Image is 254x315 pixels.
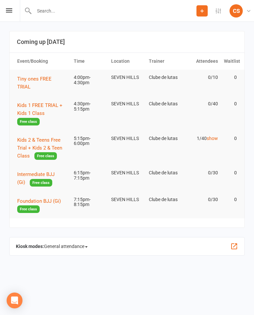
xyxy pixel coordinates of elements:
span: Free class [30,179,52,187]
td: SEVEN HILLS [108,131,146,146]
th: Event/Booking [14,53,71,70]
span: Free class [17,205,40,213]
td: 0 [221,70,240,85]
td: Clube de lutas [146,165,184,181]
td: 7:15pm-8:15pm [71,192,108,213]
td: 0 [221,96,240,112]
td: 0 [221,131,240,146]
td: 4:30pm-5:15pm [71,96,108,117]
span: Free class [17,118,40,125]
td: Clube de lutas [146,192,184,207]
span: Foundation BJJ (Gi) [17,198,61,204]
th: Attendees [183,53,221,70]
span: Tiny ones FREE TRIAL [17,76,52,90]
td: 0/30 [183,165,221,181]
button: Kids 2 & Teens Free Trial + Kids 2 & Teen ClassFree class [17,136,68,160]
span: Kids 1 FREE TRIAL + Kids 1 Class [17,102,63,116]
span: Free class [34,152,57,160]
td: 0/10 [183,70,221,85]
td: 1/40 [183,131,221,146]
td: SEVEN HILLS [108,165,146,181]
button: Kids 1 FREE TRIAL + Kids 1 ClassFree class [17,101,68,125]
span: General attendance [44,241,88,252]
td: 0/40 [183,96,221,112]
th: Trainer [146,53,184,70]
button: Foundation BJJ (Gi)Free class [17,197,68,213]
td: SEVEN HILLS [108,70,146,85]
span: Intermediate BJJ (Gi) [17,171,55,185]
span: Kids 2 & Teens Free Trial + Kids 2 & Teen Class [17,137,62,159]
button: Tiny ones FREE TRIAL [17,75,68,91]
th: Location [108,53,146,70]
th: Time [71,53,108,70]
a: show [207,136,218,141]
td: 0 [221,165,240,181]
td: 0 [221,192,240,207]
td: Clube de lutas [146,96,184,112]
th: Waitlist [221,53,240,70]
div: CS [230,4,243,17]
td: 0/30 [183,192,221,207]
input: Search... [32,6,196,16]
h3: Coming up [DATE] [17,39,237,45]
div: Open Intercom Messenger [7,293,22,308]
td: 6:15pm-7:15pm [71,165,108,186]
td: Clube de lutas [146,131,184,146]
td: 4:00pm-4:30pm [71,70,108,90]
button: Intermediate BJJ (Gi)Free class [17,170,68,187]
td: 5:15pm-6:00pm [71,131,108,152]
td: SEVEN HILLS [108,192,146,207]
strong: Kiosk modes: [16,244,44,249]
td: Clube de lutas [146,70,184,85]
td: SEVEN HILLS [108,96,146,112]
